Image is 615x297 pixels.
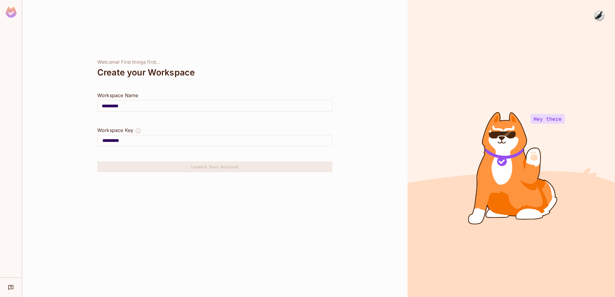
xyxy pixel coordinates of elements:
[97,59,332,65] div: Welcome! First things first...
[97,127,133,134] div: Workspace Key
[97,92,332,99] div: Workspace Name
[594,11,604,21] img: Денис Соловей
[97,161,332,172] button: Launch Your Account
[4,281,18,293] div: Help & Updates
[6,7,17,18] img: SReyMgAAAABJRU5ErkJggg==
[97,65,332,80] div: Create your Workspace
[135,127,141,135] button: The Workspace Key is unique, and serves as the identifier of your workspace.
